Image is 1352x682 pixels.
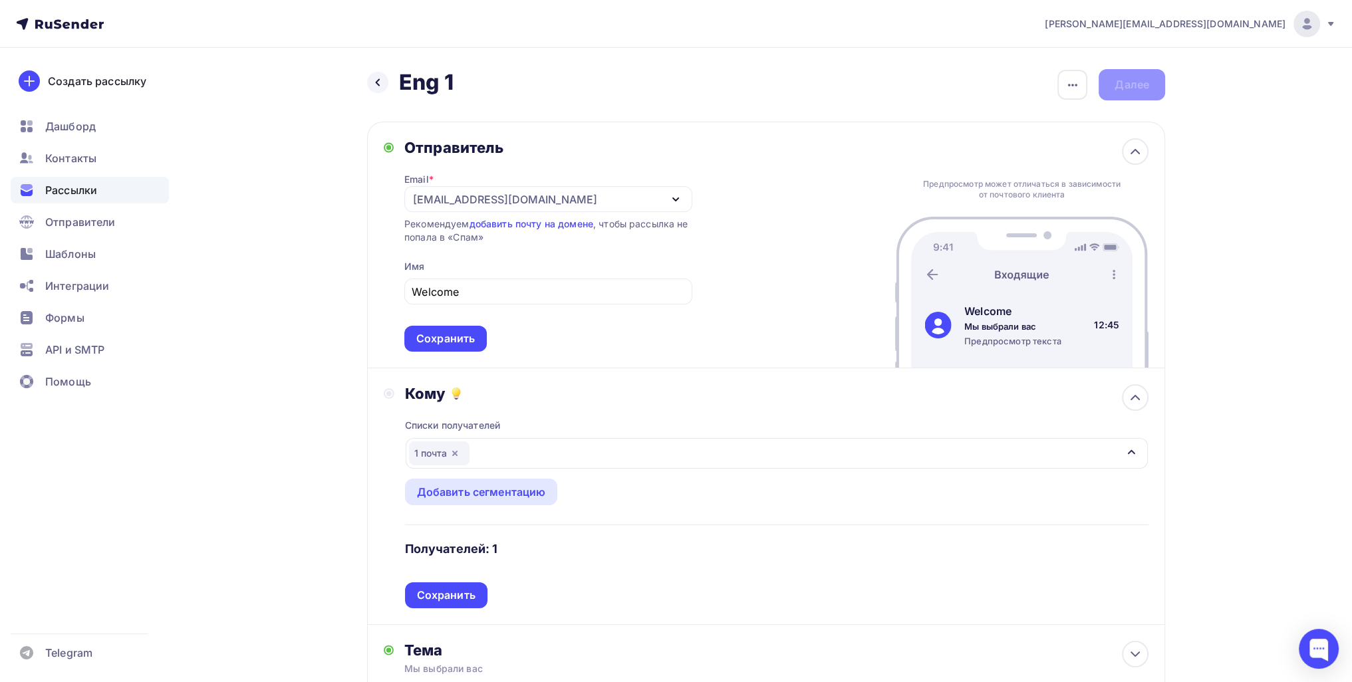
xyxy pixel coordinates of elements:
a: Шаблоны [11,241,169,267]
div: Рекомендуем , чтобы рассылка не попала в «Спам» [404,217,692,244]
div: Имя [404,260,424,273]
div: Сохранить [416,331,475,346]
div: 12:45 [1094,318,1119,332]
span: Помощь [45,374,91,390]
div: Предпросмотр может отличаться в зависимости от почтового клиента [920,179,1125,200]
div: Добавить сегментацию [417,484,546,500]
span: [PERSON_NAME][EMAIL_ADDRESS][DOMAIN_NAME] [1045,17,1285,31]
span: Шаблоны [45,246,96,262]
span: Отправители [45,214,116,230]
span: Интеграции [45,278,109,294]
a: Контакты [11,145,169,171]
a: Формы [11,304,169,331]
div: Кому [405,384,1149,403]
div: 1 почта [409,441,470,465]
span: Формы [45,310,84,326]
div: [EMAIL_ADDRESS][DOMAIN_NAME] [413,191,597,207]
a: [PERSON_NAME][EMAIL_ADDRESS][DOMAIN_NAME] [1045,11,1336,37]
div: Welcome [964,303,1061,319]
button: 1 почта [405,437,1149,469]
span: Контакты [45,150,96,166]
div: Предпросмотр текста [964,335,1061,347]
div: Создать рассылку [48,73,146,89]
a: Дашборд [11,113,169,140]
h2: Eng 1 [399,69,454,96]
h4: Получателей: 1 [405,541,498,557]
a: Рассылки [11,177,169,203]
span: Telegram [45,645,92,661]
span: Дашборд [45,118,96,134]
span: API и SMTP [45,342,104,358]
div: Списки получателей [405,419,501,432]
button: [EMAIL_ADDRESS][DOMAIN_NAME] [404,186,692,212]
a: Отправители [11,209,169,235]
div: Мы выбрали вас [964,320,1061,332]
div: Мы выбрали вас [404,662,641,675]
div: Email [404,173,434,186]
span: Рассылки [45,182,97,198]
a: добавить почту на домене [469,218,593,229]
div: Сохранить [417,588,475,603]
div: Отправитель [404,138,692,157]
div: Тема [404,641,667,659]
